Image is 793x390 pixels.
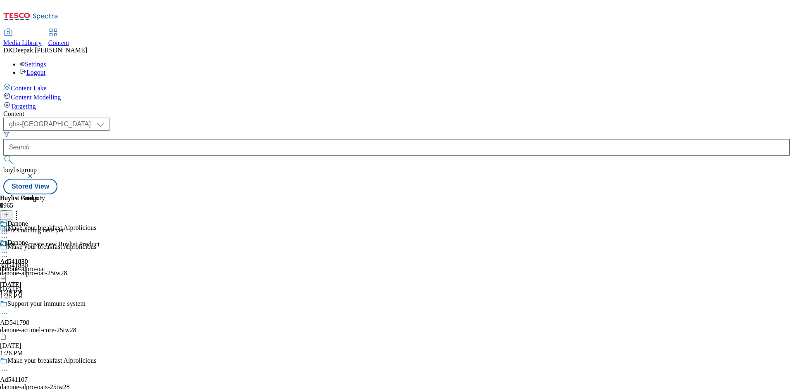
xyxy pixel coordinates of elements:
[7,357,97,364] div: Make your breakfast Alprolicious
[3,83,790,92] a: Content Lake
[3,166,37,173] span: buylistgroup
[3,47,13,54] span: DK
[48,29,69,47] a: Content
[20,69,45,76] a: Logout
[3,110,790,118] div: Content
[3,131,10,137] svg: Search Filters
[13,47,87,54] span: Deepak [PERSON_NAME]
[20,61,46,68] a: Settings
[48,39,69,46] span: Content
[11,85,47,92] span: Content Lake
[3,39,42,46] span: Media Library
[3,139,790,156] input: Search
[11,94,61,101] span: Content Modelling
[3,29,42,47] a: Media Library
[7,300,85,307] div: Support your immune system
[3,179,57,194] button: Stored View
[3,92,790,101] a: Content Modelling
[3,101,790,110] a: Targeting
[11,103,36,110] span: Targeting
